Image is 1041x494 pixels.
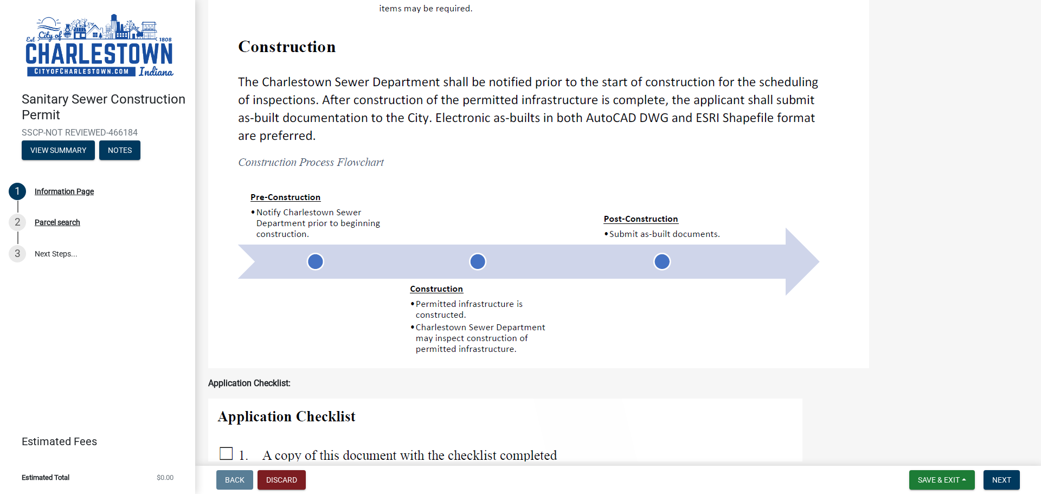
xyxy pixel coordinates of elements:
[22,92,187,123] h4: Sanitary Sewer Construction Permit
[9,431,178,452] a: Estimated Fees
[9,245,26,262] div: 3
[216,470,253,490] button: Back
[22,127,173,138] span: SSCP-NOT REVIEWED-466184
[22,474,69,481] span: Estimated Total
[208,378,291,388] strong: Application Checklist:
[9,183,26,200] div: 1
[225,476,245,484] span: Back
[918,476,960,484] span: Save & Exit
[35,188,94,195] div: Information Page
[22,146,95,155] wm-modal-confirm: Summary
[984,470,1020,490] button: Next
[992,476,1011,484] span: Next
[258,470,306,490] button: Discard
[22,140,95,160] button: View Summary
[909,470,975,490] button: Save & Exit
[22,11,178,80] img: City of Charlestown, Indiana
[99,140,140,160] button: Notes
[157,474,173,481] span: $0.00
[99,146,140,155] wm-modal-confirm: Notes
[9,214,26,231] div: 2
[35,219,80,226] div: Parcel search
